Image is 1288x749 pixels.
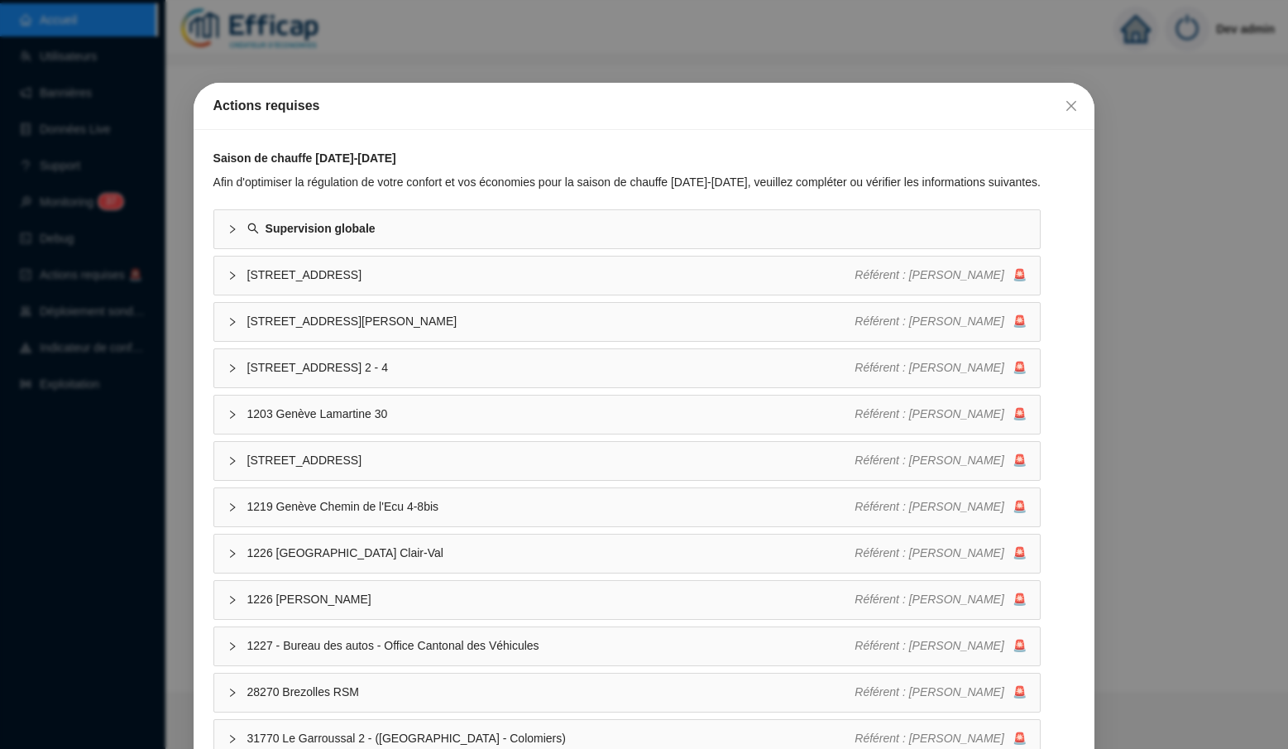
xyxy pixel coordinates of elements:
div: 1226 [GEOGRAPHIC_DATA] Clair-ValRéférent : [PERSON_NAME]🚨 [214,535,1040,573]
span: Référent : [PERSON_NAME] [855,361,1004,374]
span: collapsed [227,502,237,512]
span: 1226 [PERSON_NAME] [247,591,855,608]
span: 28270 Brezolles RSM [247,684,855,701]
div: 🚨 [855,684,1027,701]
strong: Saison de chauffe [DATE]-[DATE] [213,151,396,165]
span: Référent : [PERSON_NAME] [855,732,1004,745]
span: Référent : [PERSON_NAME] [855,407,1004,420]
span: collapsed [227,456,237,466]
span: [STREET_ADDRESS] [247,452,855,469]
div: 1227 - Bureau des autos - Office Cantonal des VéhiculesRéférent : [PERSON_NAME]🚨 [214,627,1040,665]
div: 1203 Genève Lamartine 30Référent : [PERSON_NAME]🚨 [214,396,1040,434]
span: collapsed [227,317,237,327]
span: collapsed [227,734,237,744]
div: Supervision globale [214,210,1040,248]
span: collapsed [227,688,237,698]
div: 🚨 [855,266,1027,284]
span: search [247,223,259,234]
span: collapsed [227,641,237,651]
div: [STREET_ADDRESS]Référent : [PERSON_NAME]🚨 [214,257,1040,295]
span: 1227 - Bureau des autos - Office Cantonal des Véhicules [247,637,855,655]
div: 1219 Genève Chemin de l'Ecu 4-8bisRéférent : [PERSON_NAME]🚨 [214,488,1040,526]
span: Référent : [PERSON_NAME] [855,454,1004,467]
span: collapsed [227,410,237,420]
span: 1203 Genève Lamartine 30 [247,406,855,423]
div: [STREET_ADDRESS] 2 - 4Référent : [PERSON_NAME]🚨 [214,349,1040,387]
span: collapsed [227,549,237,559]
span: collapsed [227,224,237,234]
span: [STREET_ADDRESS][PERSON_NAME] [247,313,855,330]
div: Actions requises [213,96,1075,116]
span: collapsed [227,595,237,605]
span: [STREET_ADDRESS] 2 - 4 [247,359,855,377]
span: 1226 [GEOGRAPHIC_DATA] Clair-Val [247,545,855,562]
span: Référent : [PERSON_NAME] [855,546,1004,559]
span: [STREET_ADDRESS] [247,266,855,284]
div: 1226 [PERSON_NAME]Référent : [PERSON_NAME]🚨 [214,581,1040,619]
div: [STREET_ADDRESS]Référent : [PERSON_NAME]🚨 [214,442,1040,480]
div: [STREET_ADDRESS][PERSON_NAME]Référent : [PERSON_NAME]🚨 [214,303,1040,341]
button: Close [1058,93,1085,119]
div: 🚨 [855,452,1027,469]
span: Référent : [PERSON_NAME] [855,593,1004,606]
span: Référent : [PERSON_NAME] [855,639,1004,652]
span: 31770 Le Garroussal 2 - ([GEOGRAPHIC_DATA] - Colomiers) [247,730,855,747]
div: 🚨 [855,637,1027,655]
span: collapsed [227,363,237,373]
div: Afin d'optimiser la régulation de votre confort et vos économies pour la saison de chauffe [DATE]... [213,174,1041,191]
div: 🚨 [855,313,1027,330]
span: Référent : [PERSON_NAME] [855,500,1004,513]
span: close [1065,99,1078,113]
div: 🚨 [855,591,1027,608]
div: 🚨 [855,498,1027,516]
div: 🚨 [855,359,1027,377]
span: Référent : [PERSON_NAME] [855,685,1004,699]
span: Référent : [PERSON_NAME] [855,268,1004,281]
div: 🚨 [855,730,1027,747]
div: 28270 Brezolles RSMRéférent : [PERSON_NAME]🚨 [214,674,1040,712]
span: 1219 Genève Chemin de l'Ecu 4-8bis [247,498,855,516]
strong: Supervision globale [266,222,376,235]
span: Référent : [PERSON_NAME] [855,314,1004,328]
span: collapsed [227,271,237,281]
div: 🚨 [855,545,1027,562]
div: 🚨 [855,406,1027,423]
span: Fermer [1058,99,1085,113]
